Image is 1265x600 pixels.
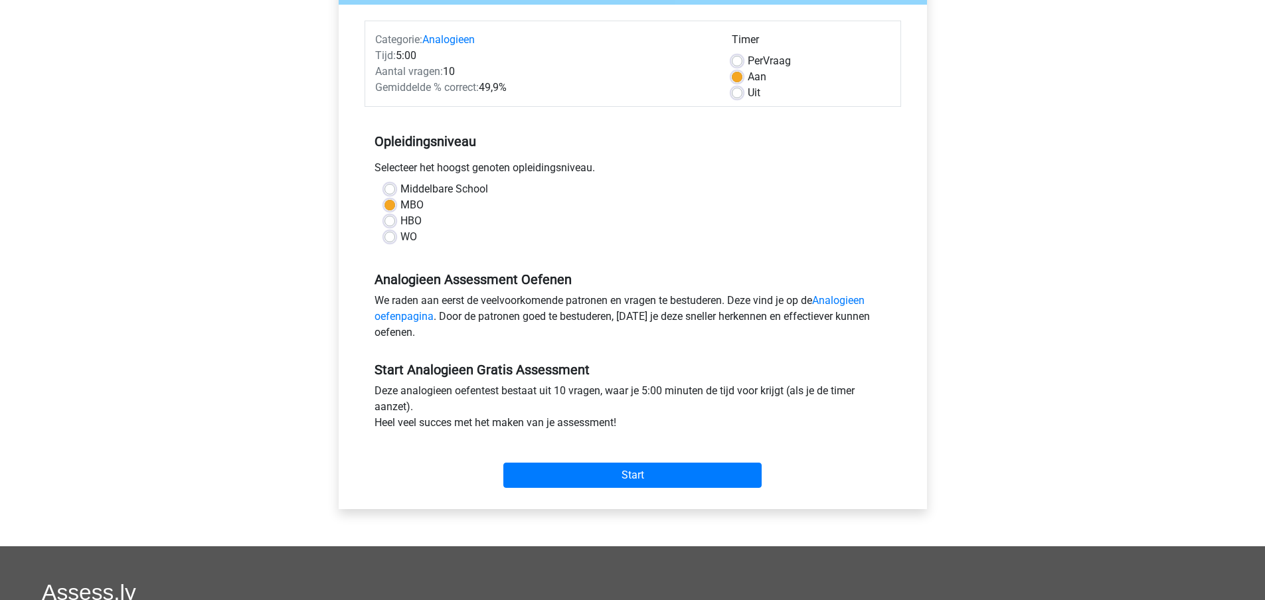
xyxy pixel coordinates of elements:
label: WO [400,229,417,245]
label: Uit [748,85,760,101]
div: Timer [732,32,890,53]
label: Vraag [748,53,791,69]
div: Selecteer het hoogst genoten opleidingsniveau. [365,160,901,181]
h5: Analogieen Assessment Oefenen [375,271,891,287]
label: HBO [400,213,422,229]
div: We raden aan eerst de veelvoorkomende patronen en vragen te bestuderen. Deze vind je op de . Door... [365,293,901,346]
div: 10 [365,64,722,80]
label: Middelbare School [400,181,488,197]
h5: Start Analogieen Gratis Assessment [375,362,891,378]
div: 49,9% [365,80,722,96]
div: 5:00 [365,48,722,64]
a: Analogieen [422,33,475,46]
span: Categorie: [375,33,422,46]
label: MBO [400,197,424,213]
div: Deze analogieen oefentest bestaat uit 10 vragen, waar je 5:00 minuten de tijd voor krijgt (als je... [365,383,901,436]
span: Aantal vragen: [375,65,443,78]
label: Aan [748,69,766,85]
span: Per [748,54,763,67]
input: Start [503,463,762,488]
h5: Opleidingsniveau [375,128,891,155]
span: Gemiddelde % correct: [375,81,479,94]
span: Tijd: [375,49,396,62]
